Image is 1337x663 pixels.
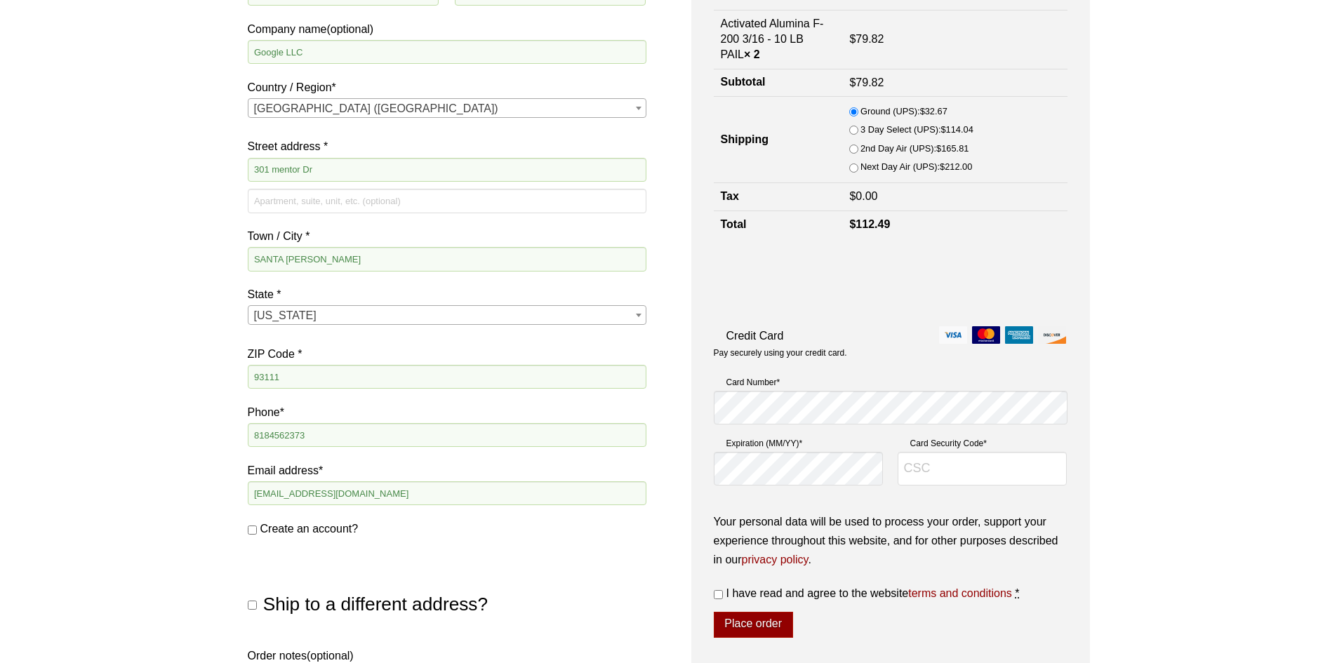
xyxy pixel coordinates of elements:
[849,190,856,202] span: $
[714,375,1067,389] label: Card Number
[714,347,1067,359] p: Pay securely using your credit card.
[248,305,646,325] span: State
[248,403,646,422] label: Phone
[248,306,646,326] span: California
[744,48,760,60] strong: × 2
[849,218,890,230] bdi: 112.49
[248,227,646,246] label: Town / City
[714,183,843,210] th: Tax
[248,525,257,535] input: Create an account?
[1015,587,1019,599] abbr: required
[972,326,1000,344] img: mastercard
[940,161,972,172] bdi: 212.00
[726,587,1012,599] span: I have read and agree to the website
[248,189,646,213] input: Apartment, suite, unit, etc. (optional)
[849,33,856,45] span: $
[920,106,947,116] bdi: 32.67
[714,326,1067,345] label: Credit Card
[936,143,969,154] bdi: 165.81
[898,436,1067,450] label: Card Security Code
[1005,326,1033,344] img: amex
[714,10,843,69] td: Activated Alumina F-200 3/16 - 10 LB PAIL
[307,650,354,662] span: (optional)
[940,124,945,135] span: $
[1038,326,1066,344] img: discover
[248,99,646,119] span: United States (US)
[248,78,646,97] label: Country / Region
[263,594,488,615] span: Ship to a different address?
[714,512,1067,570] p: Your personal data will be used to process your order, support your experience throughout this we...
[248,344,646,363] label: ZIP Code
[326,23,373,35] span: (optional)
[940,161,945,172] span: $
[714,370,1067,497] fieldset: Payment Info
[860,122,973,138] label: 3 Day Select (UPS):
[742,554,809,565] a: privacy policy
[849,76,856,88] span: $
[248,158,646,182] input: House number and street name
[860,141,969,156] label: 2nd Day Air (UPS):
[920,106,925,116] span: $
[714,253,927,307] iframe: reCAPTCHA
[714,97,843,183] th: Shipping
[714,69,843,96] th: Subtotal
[248,461,646,480] label: Email address
[849,33,884,45] bdi: 79.82
[939,326,967,344] img: visa
[248,137,646,156] label: Street address
[936,143,941,154] span: $
[714,590,723,599] input: I have read and agree to the websiteterms and conditions *
[248,98,646,118] span: Country / Region
[849,218,856,230] span: $
[714,612,793,638] button: Place order
[248,285,646,304] label: State
[849,190,877,202] bdi: 0.00
[849,76,884,88] bdi: 79.82
[714,436,884,450] label: Expiration (MM/YY)
[860,104,947,119] label: Ground (UPS):
[908,587,1012,599] a: terms and conditions
[940,124,973,135] bdi: 114.04
[260,523,359,535] span: Create an account?
[248,601,257,610] input: Ship to a different address?
[898,452,1067,485] input: CSC
[714,210,843,238] th: Total
[860,159,972,175] label: Next Day Air (UPS):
